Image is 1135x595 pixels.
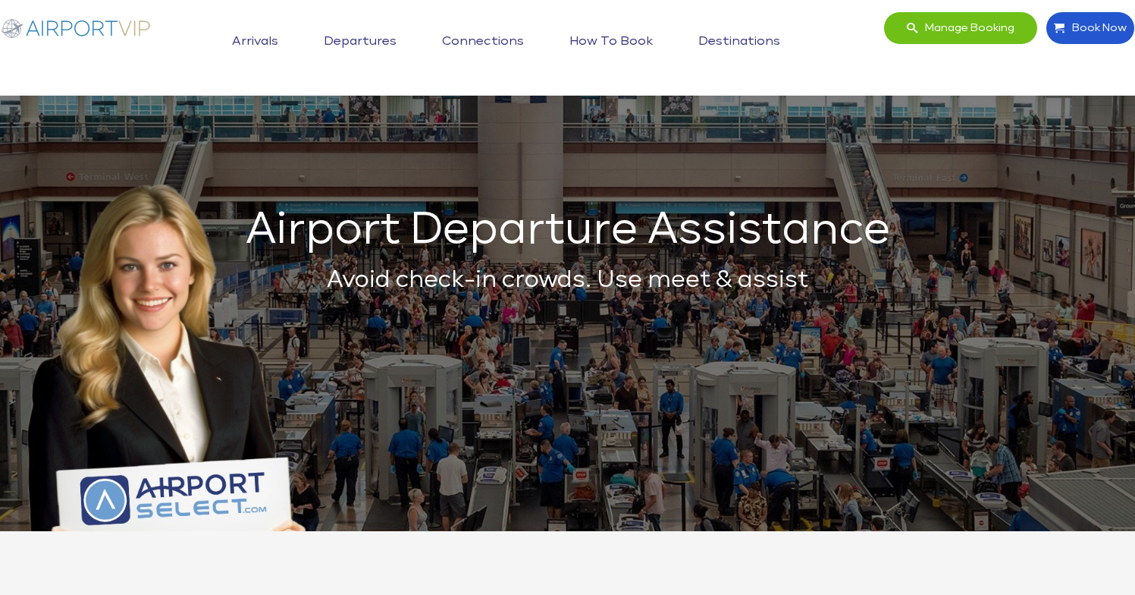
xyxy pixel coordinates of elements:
[438,23,528,61] a: Connections
[73,263,1062,297] h2: Avoid check-in crowds. Use meet & assist
[228,23,282,61] a: Arrivals
[1046,11,1135,45] a: Book Now
[1064,12,1127,44] span: Book Now
[566,23,657,61] a: How to book
[320,23,400,61] a: Departures
[883,11,1038,45] a: Manage booking
[694,23,784,61] a: Destinations
[73,213,1062,248] h1: Airport Departure Assistance
[917,12,1014,44] span: Manage booking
